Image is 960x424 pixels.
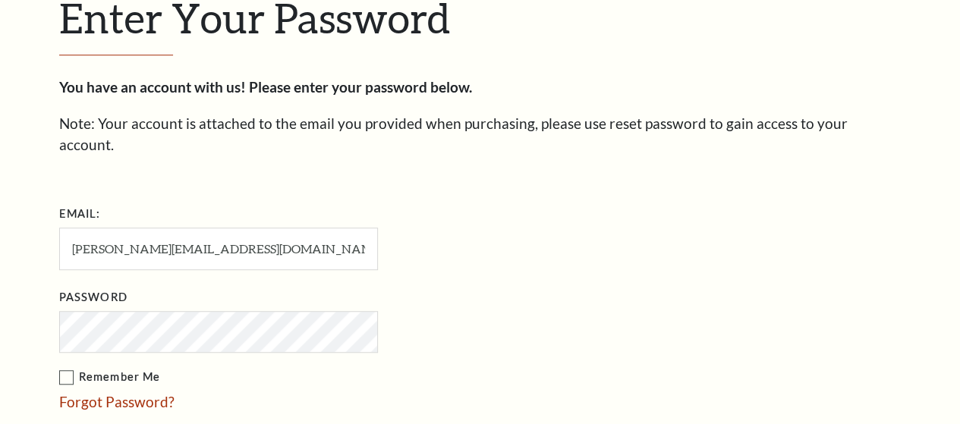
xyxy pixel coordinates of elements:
label: Remember Me [59,368,530,387]
strong: You have an account with us! [59,78,246,96]
p: Note: Your account is attached to the email you provided when purchasing, please use reset passwo... [59,113,902,156]
input: Required [59,228,378,269]
label: Email: [59,205,101,224]
a: Forgot Password? [59,393,175,410]
strong: Please enter your password below. [249,78,472,96]
label: Password [59,288,127,307]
